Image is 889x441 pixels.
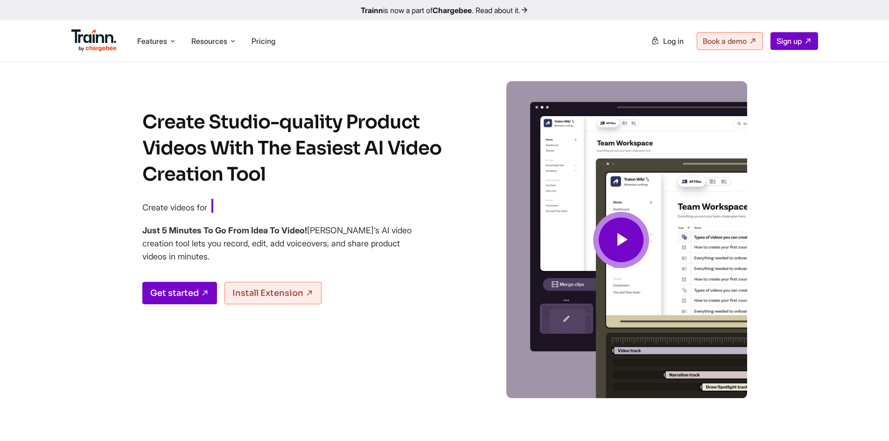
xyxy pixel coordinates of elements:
iframe: Chat Widget [842,396,889,441]
h4: [PERSON_NAME]’s AI video creation tool lets you record, edit, add voiceovers, and share product v... [142,224,413,263]
a: Book a demo [697,32,763,50]
span: Create videos for [142,203,207,212]
span: Sign up [777,36,802,46]
a: Get started [142,282,217,304]
b: Chargebee [433,6,472,15]
b: Just 5 Minutes To Go From Idea To Video! [142,225,307,235]
span: Log in [663,36,684,46]
a: Sign up [770,32,818,50]
span: Customer Education [211,199,339,215]
a: Install Extension [224,282,322,304]
b: Trainn [361,6,383,15]
h1: Create Studio-quality Product Videos With The Easiest AI Video Creation Tool [142,109,460,188]
span: Features [137,36,167,46]
img: Video creation | Trainn [495,81,747,399]
img: Trainn Logo [71,29,117,52]
a: Pricing [252,36,275,46]
a: Log in [645,33,689,49]
span: Resources [191,36,227,46]
span: Book a demo [703,36,747,46]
